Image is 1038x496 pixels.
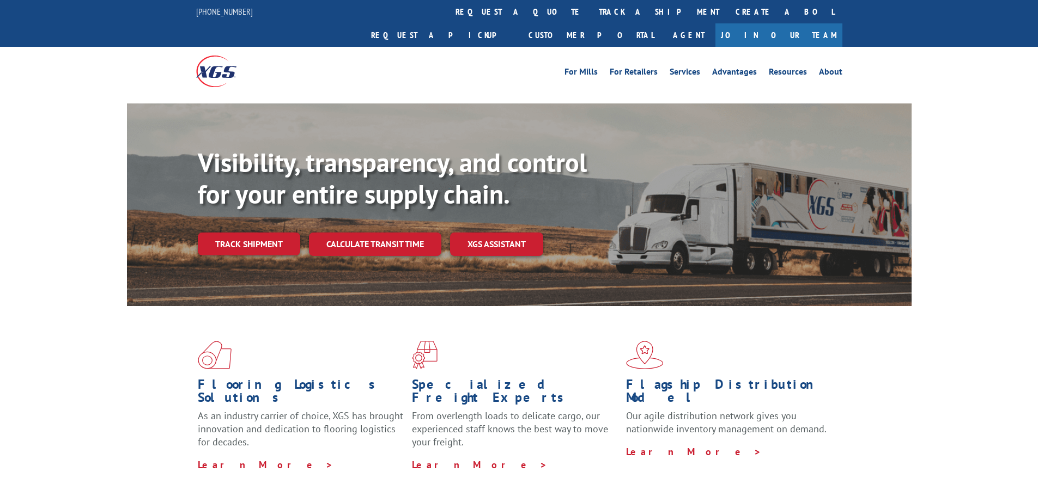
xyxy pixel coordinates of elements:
img: xgs-icon-total-supply-chain-intelligence-red [198,341,232,369]
h1: Specialized Freight Experts [412,378,618,409]
span: As an industry carrier of choice, XGS has brought innovation and dedication to flooring logistics... [198,409,403,448]
a: Request a pickup [363,23,520,47]
p: From overlength loads to delicate cargo, our experienced staff knows the best way to move your fr... [412,409,618,458]
a: Resources [769,68,807,79]
a: Track shipment [198,232,300,255]
img: xgs-icon-focused-on-flooring-red [412,341,438,369]
a: About [819,68,842,79]
a: [PHONE_NUMBER] [196,6,253,17]
a: XGS ASSISTANT [450,232,543,256]
b: Visibility, transparency, and control for your entire supply chain. [198,145,587,211]
a: Learn More > [626,445,762,458]
h1: Flooring Logistics Solutions [198,378,404,409]
a: Advantages [712,68,757,79]
a: Calculate transit time [309,232,441,256]
a: Services [670,68,700,79]
a: Customer Portal [520,23,662,47]
a: Learn More > [198,458,333,471]
a: Learn More > [412,458,548,471]
span: Our agile distribution network gives you nationwide inventory management on demand. [626,409,827,435]
a: For Retailers [610,68,658,79]
h1: Flagship Distribution Model [626,378,832,409]
img: xgs-icon-flagship-distribution-model-red [626,341,664,369]
a: Agent [662,23,715,47]
a: For Mills [564,68,598,79]
a: Join Our Team [715,23,842,47]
